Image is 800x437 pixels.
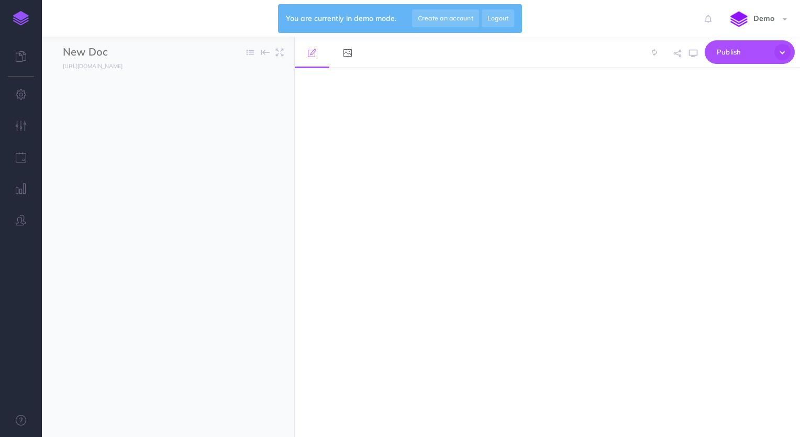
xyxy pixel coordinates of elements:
[482,9,515,27] a: Logout
[63,62,123,70] small: [URL][DOMAIN_NAME]
[705,40,795,64] button: Publish
[717,44,769,60] span: Publish
[278,4,523,33] div: You are currently in demo mode.
[13,11,29,26] img: logo-mark.svg
[42,60,133,71] a: [URL][DOMAIN_NAME]
[63,45,186,60] input: Documentation Name
[748,14,780,23] span: Demo
[412,9,479,27] a: Create an account
[730,10,748,28] img: H3sOcPrDxdlQ3mAav3KjkJpjx7YOhImA4zw7wSkS.png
